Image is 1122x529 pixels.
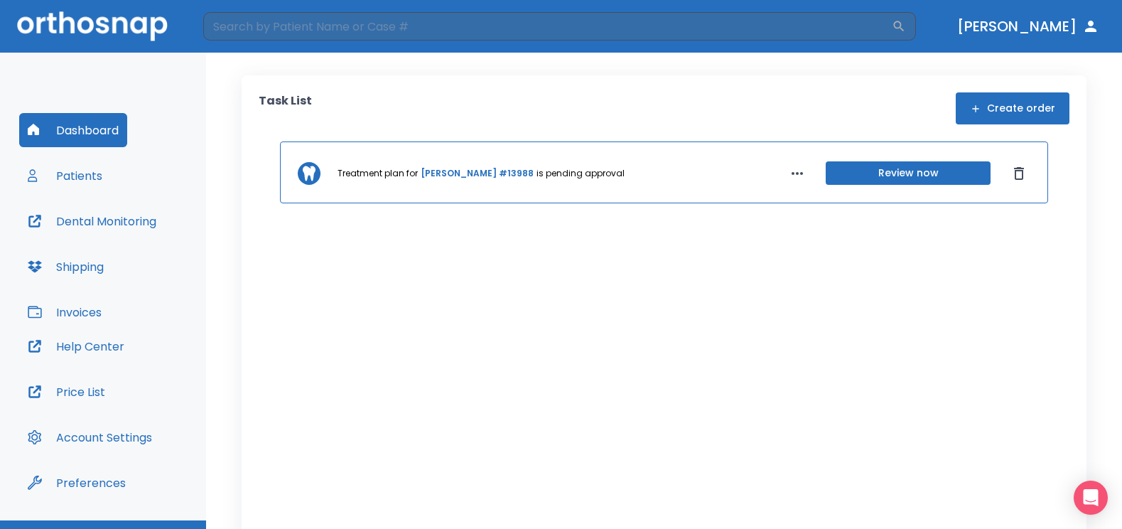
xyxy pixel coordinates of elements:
[19,329,133,363] button: Help Center
[19,295,110,329] button: Invoices
[1074,481,1108,515] div: Open Intercom Messenger
[421,167,534,180] a: [PERSON_NAME] #13988
[1008,162,1030,185] button: Dismiss
[19,375,114,409] button: Price List
[536,167,625,180] p: is pending approval
[19,204,165,238] button: Dental Monitoring
[19,113,127,147] button: Dashboard
[951,14,1105,39] button: [PERSON_NAME]
[956,92,1069,124] button: Create order
[19,159,111,193] button: Patients
[19,466,134,500] button: Preferences
[259,92,312,124] p: Task List
[826,161,991,185] button: Review now
[338,167,418,180] p: Treatment plan for
[19,250,112,284] button: Shipping
[203,12,892,41] input: Search by Patient Name or Case #
[123,476,136,489] div: Tooltip anchor
[17,11,168,41] img: Orthosnap
[19,420,161,454] button: Account Settings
